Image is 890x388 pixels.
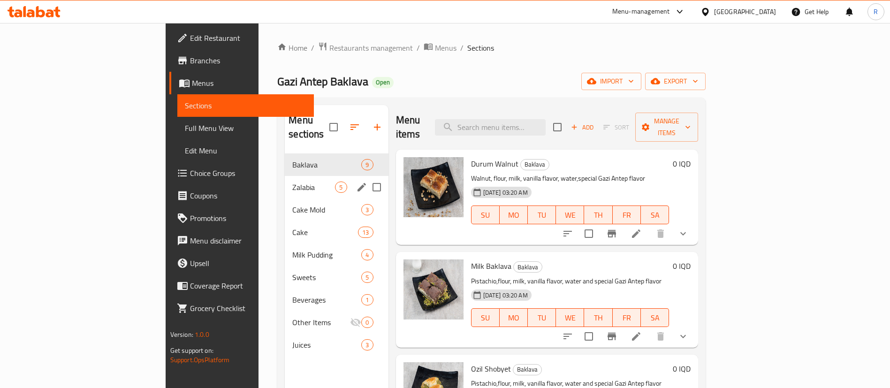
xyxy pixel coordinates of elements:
span: Select section [548,117,567,137]
h2: Menu items [396,113,424,141]
span: Upsell [190,258,307,269]
button: Add [567,120,597,135]
span: 9 [362,160,373,169]
span: Select to update [579,327,599,346]
span: Full Menu View [185,122,307,134]
button: import [581,73,641,90]
span: [DATE] 03:20 AM [479,291,532,300]
span: Open [372,78,394,86]
button: TU [528,205,556,224]
div: items [361,317,373,328]
span: SA [645,208,665,222]
span: Add [570,122,595,133]
div: Juices [292,339,361,350]
span: Gazi Antep Baklava [277,71,368,92]
span: WE [560,311,580,325]
svg: Show Choices [677,228,689,239]
div: items [361,272,373,283]
button: Branch-specific-item [601,325,623,348]
span: Cake Mold [292,204,361,215]
span: MO [503,208,524,222]
span: Milk Baklava [471,259,511,273]
a: Grocery Checklist [169,297,314,320]
span: SA [645,311,665,325]
svg: Show Choices [677,331,689,342]
span: TH [588,208,609,222]
span: Sweets [292,272,361,283]
a: Coupons [169,184,314,207]
div: items [358,227,373,238]
h6: 0 IQD [673,157,691,170]
span: Get support on: [170,344,213,357]
button: FR [613,308,641,327]
button: SA [641,205,669,224]
button: show more [672,222,694,245]
span: Baklava [513,364,541,375]
span: Durum Walnut [471,157,518,171]
span: Milk Pudding [292,249,361,260]
a: Menu disclaimer [169,229,314,252]
button: sort-choices [556,325,579,348]
h6: 0 IQD [673,259,691,273]
div: Menu-management [612,6,670,17]
div: Sweets5 [285,266,388,289]
button: edit [355,180,369,194]
button: show more [672,325,694,348]
img: Durum Walnut [403,157,464,217]
button: FR [613,205,641,224]
a: Restaurants management [318,42,413,54]
div: Baklava [513,261,542,273]
button: delete [649,222,672,245]
div: Milk Pudding4 [285,243,388,266]
span: Zalabia [292,182,335,193]
span: Edit Menu [185,145,307,156]
button: MO [500,308,528,327]
span: export [653,76,698,87]
div: items [361,294,373,305]
button: TH [584,205,612,224]
li: / [460,42,464,53]
div: Other Items0 [285,311,388,334]
button: sort-choices [556,222,579,245]
button: delete [649,325,672,348]
a: Upsell [169,252,314,274]
span: import [589,76,634,87]
span: 1 [362,296,373,304]
div: items [361,249,373,260]
div: items [335,182,347,193]
span: Select all sections [324,117,343,137]
span: Coverage Report [190,280,307,291]
span: 5 [362,273,373,282]
a: Edit Restaurant [169,27,314,49]
a: Menus [424,42,456,54]
button: SU [471,308,500,327]
div: Zalabia5edit [285,176,388,198]
h6: 0 IQD [673,362,691,375]
a: Menus [169,72,314,94]
span: Baklava [521,159,549,170]
p: Pistachio,flour, milk, vanilla flavor, water and special Gazi Antep flavor [471,275,669,287]
span: 4 [362,251,373,259]
div: Cake Mold3 [285,198,388,221]
span: SU [475,208,496,222]
span: Beverages [292,294,361,305]
a: Support.OpsPlatform [170,354,230,366]
li: / [417,42,420,53]
span: Baklava [292,159,361,170]
span: FR [616,208,637,222]
span: Add item [567,120,597,135]
div: Other Items [292,317,350,328]
button: Branch-specific-item [601,222,623,245]
span: Baklava [514,262,542,273]
span: TU [532,311,552,325]
div: Juices3 [285,334,388,356]
span: 0 [362,318,373,327]
span: Cake [292,227,358,238]
span: Sections [467,42,494,53]
a: Sections [177,94,314,117]
button: MO [500,205,528,224]
span: Version: [170,328,193,341]
a: Edit Menu [177,139,314,162]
